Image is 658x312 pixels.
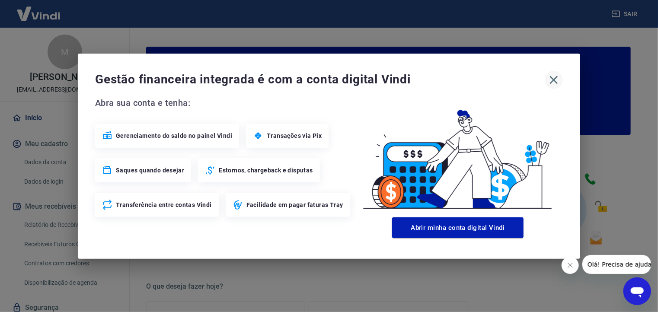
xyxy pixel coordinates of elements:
span: Transferência entre contas Vindi [116,201,212,209]
span: Olá! Precisa de ajuda? [5,6,73,13]
span: Facilidade em pagar faturas Tray [246,201,343,209]
span: Gerenciamento do saldo no painel Vindi [116,131,232,140]
button: Abrir minha conta digital Vindi [392,217,524,238]
span: Estornos, chargeback e disputas [219,166,313,175]
span: Abra sua conta e tenha: [95,96,353,110]
span: Saques quando desejar [116,166,184,175]
span: Transações via Pix [267,131,322,140]
iframe: Botão para abrir a janela de mensagens [623,277,651,305]
iframe: Fechar mensagem [562,257,579,274]
img: Good Billing [353,96,563,214]
span: Gestão financeira integrada é com a conta digital Vindi [95,71,545,88]
iframe: Mensagem da empresa [582,255,651,274]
